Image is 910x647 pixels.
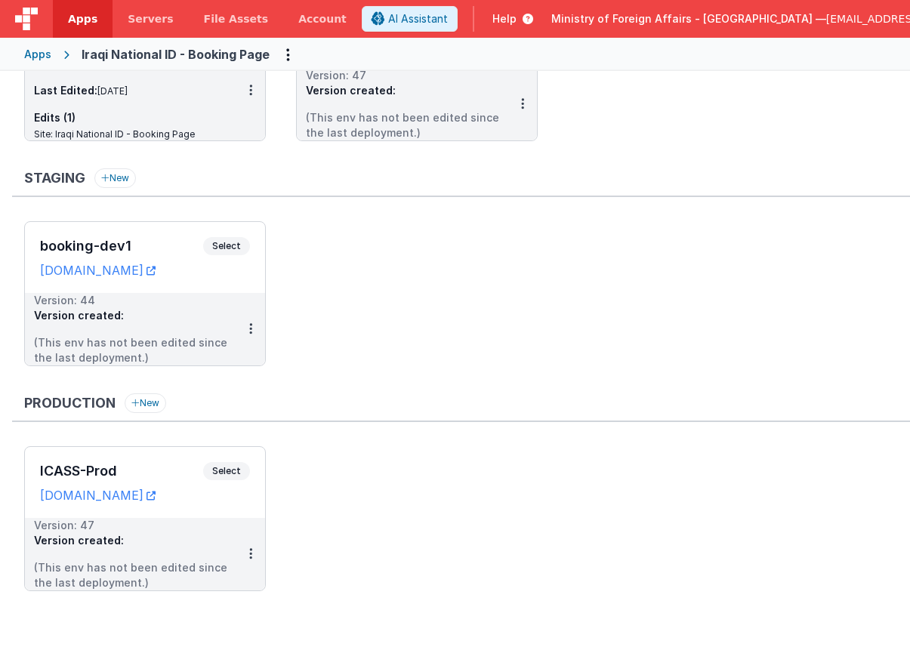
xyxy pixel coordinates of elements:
[40,239,203,254] h3: booking-dev1
[276,42,300,66] button: Options
[94,168,136,188] button: New
[34,560,236,590] li: (This env has not been edited since the last deployment.)
[306,83,508,98] h3: Version created:
[306,110,508,140] li: (This env has not been edited since the last deployment.)
[24,396,116,411] h3: Production
[388,11,448,26] span: AI Assistant
[68,11,97,26] span: Apps
[128,11,173,26] span: Servers
[34,128,236,140] div: Site: Iraqi National ID - Booking Page
[40,488,156,503] a: [DOMAIN_NAME]
[306,68,508,83] div: Version: 47
[24,47,51,62] div: Apps
[492,11,517,26] span: Help
[34,518,236,533] div: Version: 47
[34,83,236,98] h3: Last Edited:
[125,393,166,413] button: New
[40,464,203,479] h3: ICASS-Prod
[34,110,236,125] h3: Edits (1)
[362,6,458,32] button: AI Assistant
[34,293,236,308] div: Version: 44
[40,263,156,278] a: [DOMAIN_NAME]
[34,335,236,365] li: (This env has not been edited since the last deployment.)
[551,11,826,26] span: Ministry of Foreign Affairs - [GEOGRAPHIC_DATA] —
[34,533,236,548] h3: Version created:
[203,462,250,480] span: Select
[204,11,269,26] span: File Assets
[82,45,270,63] div: Iraqi National ID - Booking Page
[97,85,128,97] span: [DATE]
[203,237,250,255] span: Select
[24,171,85,186] h3: Staging
[34,308,236,323] h3: Version created:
